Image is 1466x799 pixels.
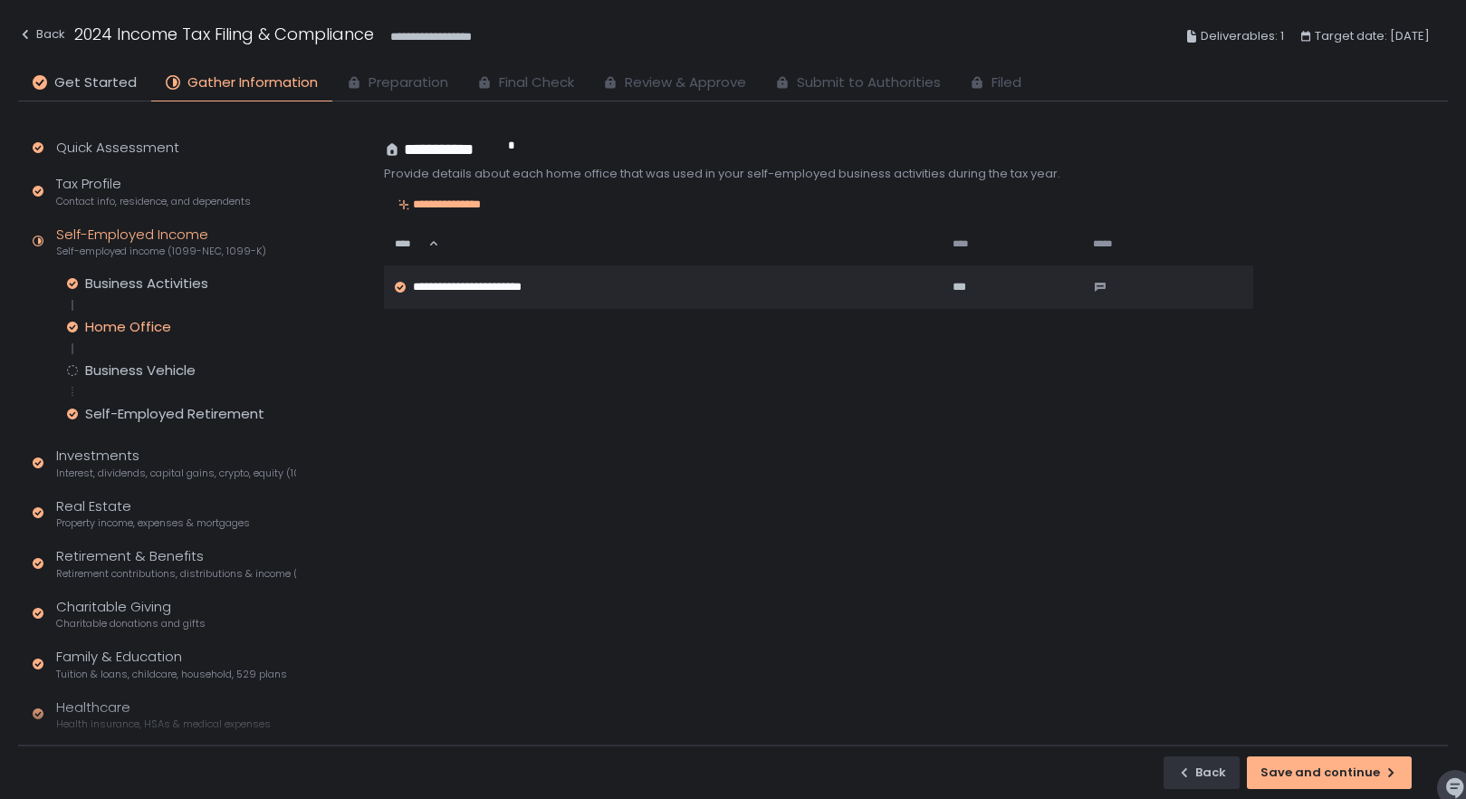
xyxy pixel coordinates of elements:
div: Provide details about each home office that was used in your self-employed business activities du... [384,166,1253,182]
span: Final Check [499,72,574,93]
span: Filed [992,72,1021,93]
button: Back [1164,756,1240,789]
div: Back [18,24,65,45]
span: Health insurance, HSAs & medical expenses [56,717,271,731]
span: Charitable donations and gifts [56,617,206,631]
div: Charitable Giving [56,597,206,631]
span: Gather Information [187,72,318,93]
div: Investments [56,446,296,480]
button: Back [18,22,65,52]
span: Retirement contributions, distributions & income (1099-R, 5498) [56,567,296,581]
div: Healthcare [56,698,271,732]
span: Property income, expenses & mortgages [56,516,250,530]
div: Self-Employed Retirement [85,405,264,423]
h1: 2024 Income Tax Filing & Compliance [74,22,374,46]
span: Submit to Authorities [797,72,941,93]
div: Business Activities [85,274,208,293]
div: Tax Profile [56,174,251,208]
span: Review & Approve [625,72,746,93]
div: Home Office [85,318,171,336]
div: Save and continue [1260,765,1398,781]
button: Save and continue [1247,756,1412,789]
div: Real Estate [56,496,250,531]
span: Deliverables: 1 [1201,25,1284,47]
div: Quick Assessment [56,138,179,159]
span: Self-employed income (1099-NEC, 1099-K) [56,245,266,258]
div: Self-Employed Income [56,225,266,259]
span: Preparation [369,72,448,93]
span: Get Started [54,72,137,93]
div: Back [1177,765,1226,781]
div: Retirement & Benefits [56,546,296,581]
span: Tuition & loans, childcare, household, 529 plans [56,668,287,681]
span: Interest, dividends, capital gains, crypto, equity (1099s, K-1s) [56,467,296,480]
span: Contact info, residence, and dependents [56,195,251,208]
span: Target date: [DATE] [1315,25,1430,47]
div: Family & Education [56,647,287,681]
div: Business Vehicle [85,361,196,380]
